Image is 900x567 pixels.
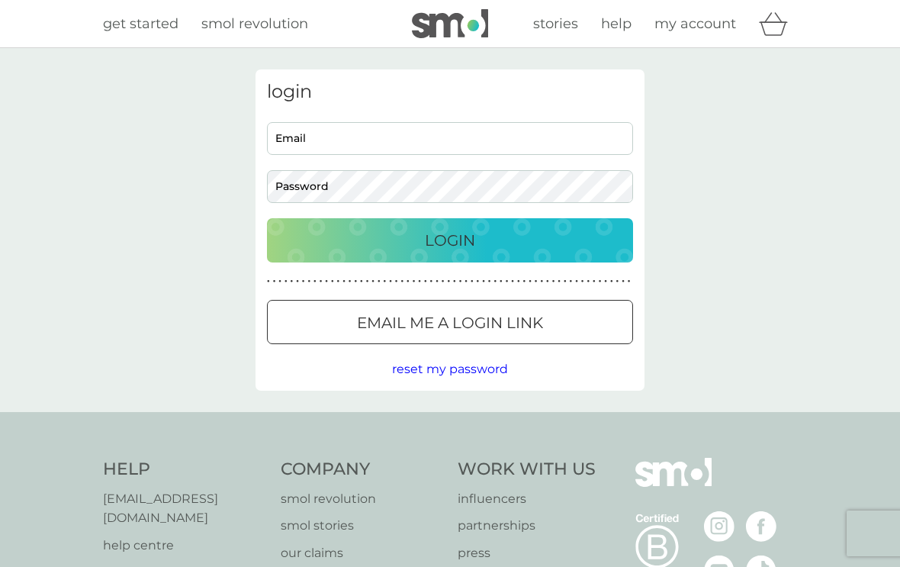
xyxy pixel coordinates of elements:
[477,278,480,285] p: ●
[296,278,299,285] p: ●
[357,311,543,335] p: Email me a login link
[587,278,590,285] p: ●
[349,278,352,285] p: ●
[103,458,265,482] h4: Help
[511,278,514,285] p: ●
[360,278,363,285] p: ●
[459,278,462,285] p: ●
[458,489,596,509] a: influencers
[506,278,509,285] p: ●
[281,543,443,563] a: our claims
[635,458,712,510] img: smol
[395,278,398,285] p: ●
[517,278,520,285] p: ●
[284,278,288,285] p: ●
[201,13,308,35] a: smol revolution
[278,278,281,285] p: ●
[442,278,445,285] p: ●
[281,516,443,536] a: smol stories
[464,278,468,285] p: ●
[533,15,578,32] span: stories
[447,278,450,285] p: ●
[337,278,340,285] p: ●
[458,458,596,482] h4: Work With Us
[281,489,443,509] a: smol revolution
[654,15,736,32] span: my account
[392,359,508,379] button: reset my password
[575,278,578,285] p: ●
[307,278,310,285] p: ●
[273,278,276,285] p: ●
[103,13,178,35] a: get started
[610,278,613,285] p: ●
[378,278,381,285] p: ●
[458,516,596,536] a: partnerships
[424,278,427,285] p: ●
[704,511,734,542] img: visit the smol Instagram page
[453,278,456,285] p: ●
[389,278,392,285] p: ●
[436,278,439,285] p: ●
[604,278,607,285] p: ●
[593,278,596,285] p: ●
[425,228,475,253] p: Login
[570,278,573,285] p: ●
[458,543,596,563] a: press
[392,362,508,376] span: reset my password
[581,278,584,285] p: ●
[313,278,317,285] p: ●
[488,278,491,285] p: ●
[412,9,488,38] img: smol
[267,300,633,344] button: Email me a login link
[103,489,265,528] a: [EMAIL_ADDRESS][DOMAIN_NAME]
[654,13,736,35] a: my account
[430,278,433,285] p: ●
[540,278,543,285] p: ●
[418,278,421,285] p: ●
[529,278,532,285] p: ●
[413,278,416,285] p: ●
[523,278,526,285] p: ●
[628,278,631,285] p: ●
[325,278,328,285] p: ●
[302,278,305,285] p: ●
[342,278,346,285] p: ●
[267,278,270,285] p: ●
[366,278,369,285] p: ●
[331,278,334,285] p: ●
[601,15,632,32] span: help
[493,278,497,285] p: ●
[291,278,294,285] p: ●
[482,278,485,285] p: ●
[552,278,555,285] p: ●
[546,278,549,285] p: ●
[564,278,567,285] p: ●
[103,536,265,556] a: help centre
[535,278,538,285] p: ●
[471,278,474,285] p: ●
[267,81,633,103] h3: login
[320,278,323,285] p: ●
[601,13,632,35] a: help
[407,278,410,285] p: ●
[354,278,357,285] p: ●
[400,278,403,285] p: ●
[371,278,374,285] p: ●
[616,278,619,285] p: ●
[281,458,443,482] h4: Company
[759,8,797,39] div: basket
[103,15,178,32] span: get started
[622,278,625,285] p: ●
[533,13,578,35] a: stories
[201,15,308,32] span: smol revolution
[558,278,561,285] p: ●
[500,278,503,285] p: ●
